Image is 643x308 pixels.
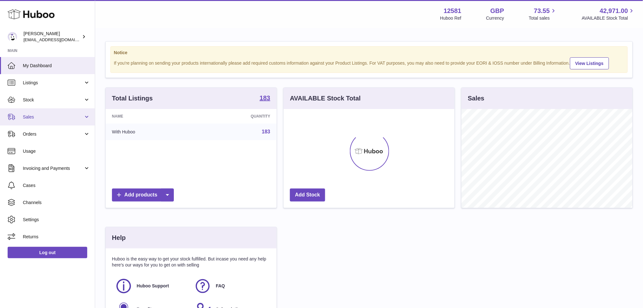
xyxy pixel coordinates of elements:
[260,95,270,101] strong: 183
[262,129,270,134] a: 183
[106,109,196,124] th: Name
[114,56,624,69] div: If you're planning on sending your products internationally please add required customs informati...
[23,183,90,189] span: Cases
[23,97,83,103] span: Stock
[196,109,277,124] th: Quantity
[23,234,90,240] span: Returns
[23,80,83,86] span: Listings
[23,148,90,154] span: Usage
[8,32,17,42] img: ibrewis@drink-trip.com
[23,131,83,137] span: Orders
[23,31,81,43] div: [PERSON_NAME]
[290,94,361,103] h3: AVAILABLE Stock Total
[106,124,196,140] td: With Huboo
[23,37,93,42] span: [EMAIL_ADDRESS][DOMAIN_NAME]
[112,234,126,242] h3: Help
[582,7,635,21] a: 42,971.00 AVAILABLE Stock Total
[486,15,504,21] div: Currency
[440,15,462,21] div: Huboo Ref
[23,165,83,171] span: Invoicing and Payments
[112,256,270,268] p: Huboo is the easy way to get your stock fulfilled. But incase you need any help here's our ways f...
[114,50,624,56] strong: Notice
[490,7,504,15] strong: GBP
[194,278,267,295] a: FAQ
[600,7,628,15] span: 42,971.00
[23,217,90,223] span: Settings
[582,15,635,21] span: AVAILABLE Stock Total
[23,63,90,69] span: My Dashboard
[112,189,174,202] a: Add products
[23,114,83,120] span: Sales
[8,247,87,258] a: Log out
[216,283,225,289] span: FAQ
[137,283,169,289] span: Huboo Support
[468,94,484,103] h3: Sales
[529,7,557,21] a: 73.55 Total sales
[529,15,557,21] span: Total sales
[23,200,90,206] span: Channels
[112,94,153,103] h3: Total Listings
[260,95,270,102] a: 183
[115,278,188,295] a: Huboo Support
[444,7,462,15] strong: 12581
[290,189,325,202] a: Add Stock
[570,57,609,69] a: View Listings
[534,7,550,15] span: 73.55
